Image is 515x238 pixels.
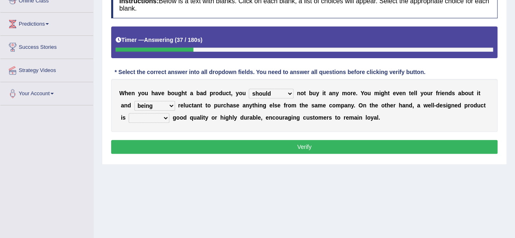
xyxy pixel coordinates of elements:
[434,102,436,109] b: -
[190,90,193,96] b: a
[205,102,207,109] b: t
[239,90,243,96] b: o
[161,90,164,96] b: e
[428,102,431,109] b: e
[229,114,232,121] b: h
[182,90,185,96] b: h
[128,90,131,96] b: e
[344,114,346,121] b: r
[158,90,161,96] b: v
[451,102,455,109] b: n
[329,102,332,109] b: c
[354,114,357,121] b: a
[231,90,232,96] b: ,
[446,102,447,109] b: i
[454,102,458,109] b: e
[144,37,173,43] b: Answering
[440,90,442,96] b: i
[306,114,310,121] b: u
[285,102,287,109] b: r
[477,90,478,96] b: i
[0,36,93,56] a: Success Stories
[244,114,248,121] b: u
[249,102,252,109] b: y
[300,90,304,96] b: o
[219,90,222,96] b: d
[384,90,388,96] b: h
[174,90,178,96] b: u
[291,114,293,121] b: i
[0,59,93,79] a: Strategy Videos
[138,90,141,96] b: y
[332,90,336,96] b: n
[396,90,399,96] b: v
[359,114,362,121] b: n
[347,102,351,109] b: n
[374,114,377,121] b: a
[0,13,93,33] a: Predictions
[119,90,125,96] b: W
[371,102,375,109] b: h
[358,102,363,109] b: O
[288,114,291,121] b: g
[484,102,486,109] b: t
[213,90,215,96] b: r
[369,102,371,109] b: t
[194,102,197,109] b: a
[279,114,283,121] b: u
[313,114,315,121] b: t
[379,90,381,96] b: i
[416,90,417,96] b: l
[124,102,128,109] b: n
[240,114,244,121] b: d
[402,102,405,109] b: a
[356,90,357,96] b: .
[414,90,416,96] b: l
[233,102,236,109] b: s
[229,90,231,96] b: t
[285,114,288,121] b: a
[274,102,277,109] b: s
[335,102,340,109] b: m
[478,90,480,96] b: t
[432,102,434,109] b: l
[283,114,285,121] b: r
[226,90,229,96] b: c
[300,102,302,109] b: t
[171,90,175,96] b: o
[411,90,414,96] b: e
[183,114,187,121] b: d
[451,90,455,96] b: s
[222,90,226,96] b: u
[254,102,258,109] b: h
[461,90,465,96] b: b
[223,102,226,109] b: c
[412,102,414,109] b: ,
[438,90,440,96] b: r
[335,114,337,121] b: t
[155,90,158,96] b: a
[409,90,411,96] b: t
[121,114,123,121] b: i
[232,114,234,121] b: l
[256,114,258,121] b: l
[131,90,135,96] b: n
[393,102,395,109] b: r
[477,102,480,109] b: u
[200,102,202,109] b: t
[304,90,306,96] b: t
[342,90,347,96] b: m
[265,114,269,121] b: e
[224,114,225,121] b: i
[180,102,184,109] b: e
[363,102,366,109] b: n
[448,90,452,96] b: d
[263,102,266,109] b: g
[420,90,423,96] b: y
[259,102,263,109] b: n
[349,114,354,121] b: m
[329,114,332,121] b: s
[200,114,202,121] b: l
[381,102,385,109] b: o
[393,90,396,96] b: e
